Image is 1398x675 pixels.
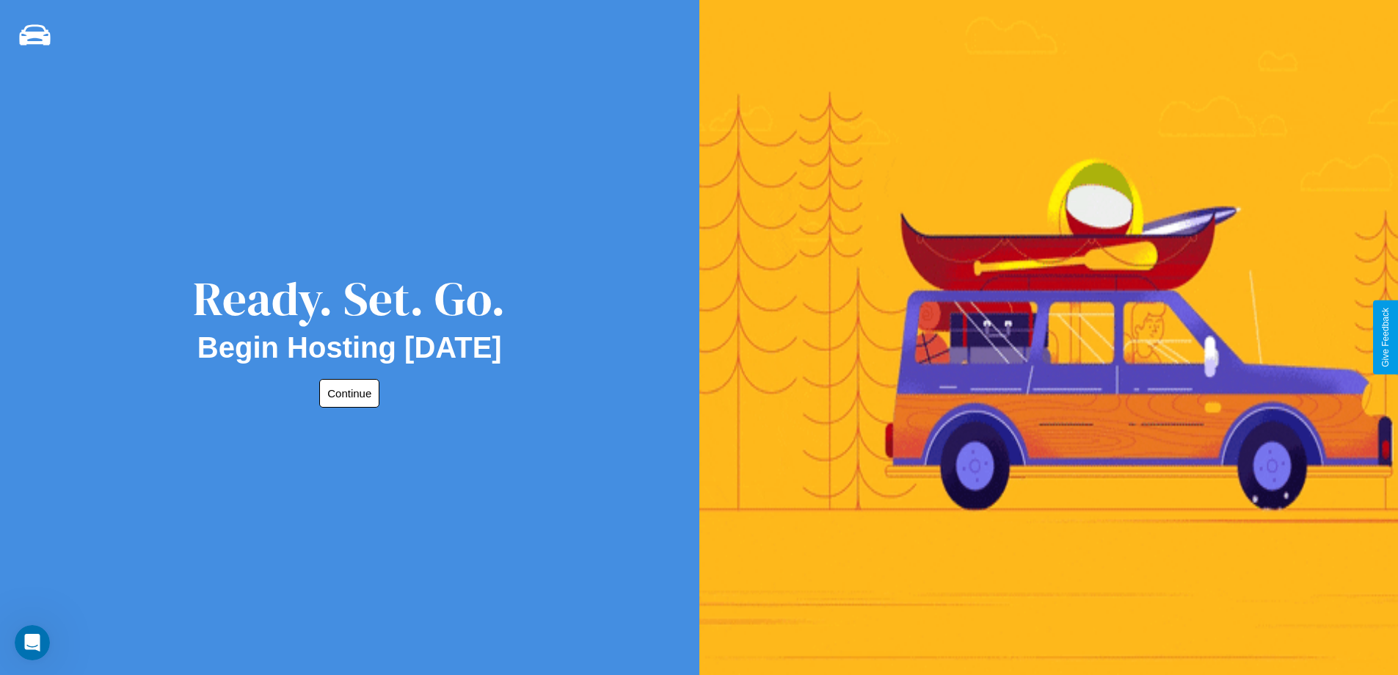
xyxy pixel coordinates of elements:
div: Give Feedback [1380,308,1391,367]
button: Continue [319,379,379,408]
h2: Begin Hosting [DATE] [197,331,502,364]
iframe: Intercom live chat [15,625,50,660]
div: Ready. Set. Go. [193,266,506,331]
